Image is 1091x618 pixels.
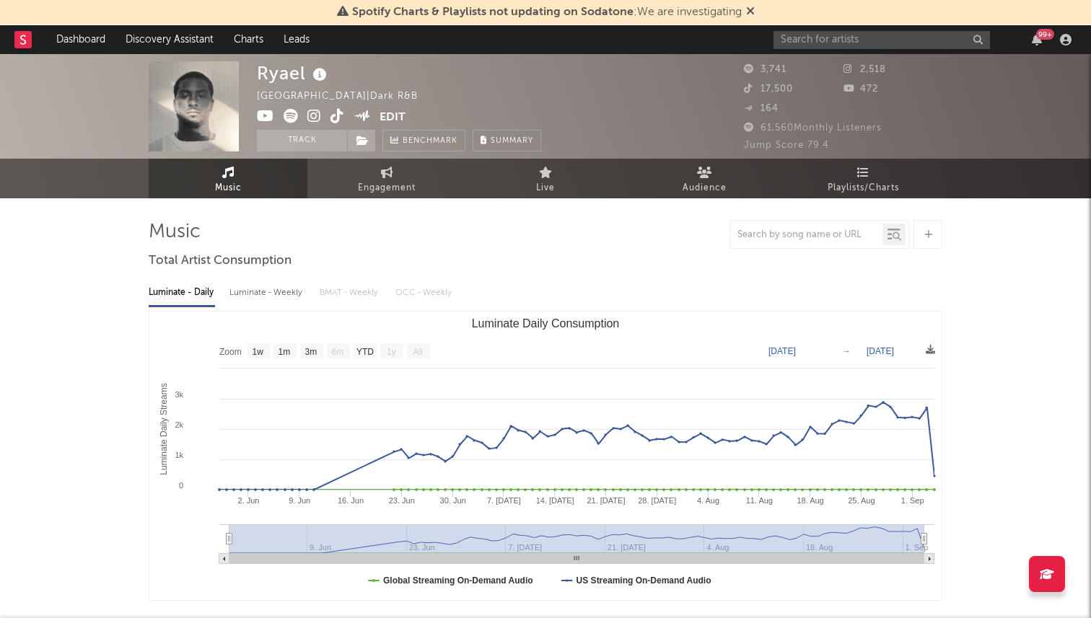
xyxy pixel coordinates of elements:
span: Summary [491,137,533,145]
span: 61,560 Monthly Listeners [744,123,882,133]
text: 1y [387,347,396,357]
text: Zoom [219,347,242,357]
text: 3k [175,390,183,399]
text: 14. [DATE] [536,496,574,505]
a: Leads [273,25,320,54]
text: 2. Jun [237,496,259,505]
text: Global Streaming On-Demand Audio [383,575,533,586]
text: 1. Sep [901,496,924,505]
input: Search by song name or URL [730,229,882,241]
div: [GEOGRAPHIC_DATA] | Dark R&B [257,88,434,105]
text: 21. [DATE] [587,496,625,505]
text: Luminate Daily Streams [159,383,169,474]
span: Dismiss [746,6,755,18]
text: 0 [179,481,183,490]
text: 30. Jun [440,496,466,505]
text: Luminate Daily Consumption [472,317,620,330]
div: Luminate - Daily [149,281,215,305]
text: US Streaming On-Demand Audio [577,575,711,586]
span: 472 [844,84,878,94]
a: Discovery Assistant [115,25,224,54]
a: Dashboard [46,25,115,54]
text: 18. Aug [797,496,823,505]
button: Summary [473,130,541,151]
a: Audience [625,159,784,198]
span: Engagement [358,180,416,197]
text: 7. [DATE] [487,496,521,505]
span: 17,500 [744,84,793,94]
div: Luminate - Weekly [229,281,305,305]
text: 28. [DATE] [638,496,676,505]
text: 3m [305,347,317,357]
span: Total Artist Consumption [149,252,292,270]
input: Search for artists [774,31,990,49]
text: 6m [332,347,344,357]
a: Live [466,159,625,198]
span: Benchmark [403,133,457,150]
a: Music [149,159,307,198]
text: → [842,346,851,356]
button: Edit [380,109,406,127]
text: YTD [356,347,374,357]
text: 9. Jun [289,496,310,505]
text: [DATE] [768,346,796,356]
span: Spotify Charts & Playlists not updating on Sodatone [352,6,634,18]
text: All [413,347,422,357]
span: Audience [683,180,727,197]
text: 1k [175,451,183,459]
span: 2,518 [844,65,886,74]
text: 16. Jun [338,496,364,505]
a: Engagement [307,159,466,198]
div: Ryael [257,61,330,85]
a: Playlists/Charts [784,159,942,198]
span: Jump Score: 79.4 [744,141,829,150]
text: 1. Sep [906,543,929,552]
text: 1m [279,347,291,357]
div: 99 + [1036,29,1054,40]
text: 1w [253,347,264,357]
button: Track [257,130,347,151]
a: Benchmark [382,130,465,151]
text: 11. Aug [746,496,773,505]
text: [DATE] [867,346,894,356]
text: 25. Aug [848,496,875,505]
span: Music [215,180,242,197]
span: Live [536,180,555,197]
text: 4. Aug [697,496,719,505]
span: : We are investigating [352,6,742,18]
text: 2k [175,420,183,429]
a: Charts [224,25,273,54]
text: 23. Jun [389,496,415,505]
span: 3,741 [744,65,787,74]
span: Playlists/Charts [828,180,899,197]
span: 164 [744,104,779,113]
button: 99+ [1032,34,1042,45]
svg: Luminate Daily Consumption [149,312,942,600]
